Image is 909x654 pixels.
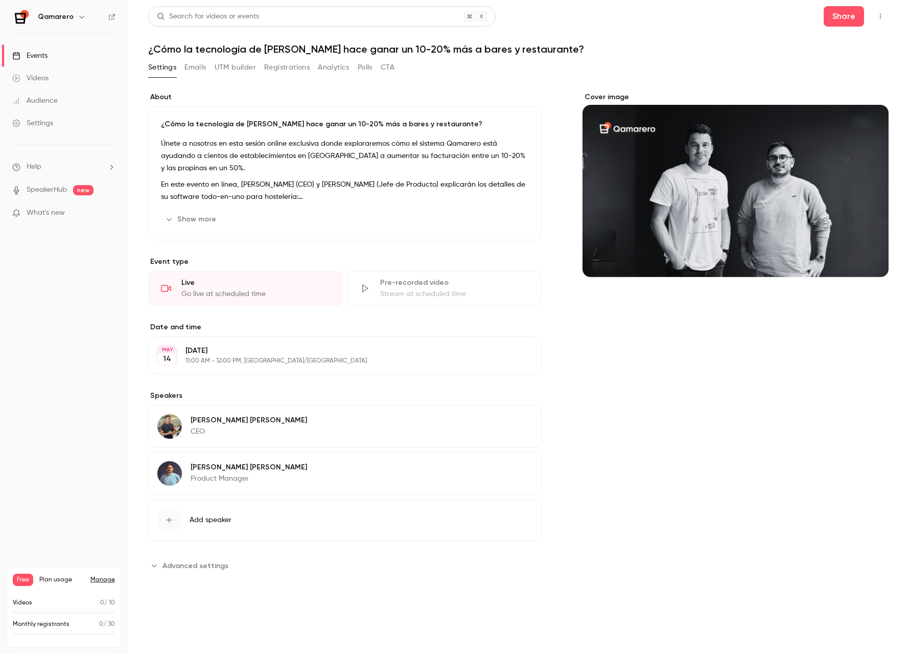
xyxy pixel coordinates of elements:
section: Cover image [582,92,889,277]
p: ¿Cómo la tecnología de [PERSON_NAME] hace ganar un 10-20% más a bares y restaurante? [161,119,529,129]
section: Advanced settings [148,557,542,574]
a: Manage [90,576,115,584]
div: Antonio Bustamante[PERSON_NAME] [PERSON_NAME]CEO [148,405,542,448]
button: CTA [381,59,394,76]
iframe: Noticeable Trigger [103,209,115,218]
div: Pre-recorded videoStream at scheduled time [347,271,542,306]
div: Live [181,278,330,288]
div: Settings [12,118,53,128]
div: Search for videos or events [157,11,259,22]
p: Product Manager [191,473,307,484]
p: CEO [191,426,307,437]
label: Speakers [148,391,542,401]
label: About [148,92,542,102]
h6: Qamarero [38,12,74,22]
span: 0 [100,600,104,606]
p: 11:00 AM - 12:00 PM, [GEOGRAPHIC_DATA]/[GEOGRAPHIC_DATA] [185,357,487,365]
button: Add speaker [148,499,542,541]
p: 14 [163,354,171,364]
img: Cándido Baquero [157,461,182,486]
button: Registrations [264,59,310,76]
p: En este evento en línea, [PERSON_NAME] (CEO) y [PERSON_NAME] (Jefe de Producto) explicarán los de... [161,178,529,203]
button: Share [824,6,864,27]
span: Free [13,574,33,586]
div: MAY [158,346,176,353]
span: 0 [99,621,103,627]
div: Go live at scheduled time [181,289,330,299]
label: Cover image [582,92,889,102]
div: LiveGo live at scheduled time [148,271,343,306]
span: Add speaker [190,515,231,525]
label: Date and time [148,322,542,332]
p: [PERSON_NAME] [PERSON_NAME] [191,462,307,472]
button: Advanced settings [148,557,235,574]
span: Help [27,162,41,172]
div: Videos [12,73,49,83]
p: / 30 [99,620,115,629]
div: Pre-recorded video [380,278,529,288]
li: help-dropdown-opener [12,162,115,172]
div: Stream at scheduled time [380,289,529,299]
span: new [73,185,94,195]
div: Events [12,51,48,61]
button: Settings [148,59,176,76]
button: Emails [184,59,206,76]
div: Cándido Baquero[PERSON_NAME] [PERSON_NAME]Product Manager [148,452,542,495]
p: [PERSON_NAME] [PERSON_NAME] [191,415,307,425]
div: Audience [12,96,58,106]
button: Polls [358,59,372,76]
button: Show more [161,211,222,228]
p: Únete a nosotros en esta sesión online exclusiva donde exploraremos cómo el sistema Qamarero está... [161,138,529,174]
a: SpeakerHub [27,185,67,195]
img: Qamarero [13,9,29,25]
p: [DATE] [185,346,487,356]
p: Videos [13,598,32,607]
span: Advanced settings [162,560,228,571]
img: Antonio Bustamante [157,414,182,439]
button: Analytics [318,59,349,76]
span: What's new [27,208,65,218]
p: / 10 [100,598,115,607]
span: Plan usage [39,576,84,584]
p: Monthly registrants [13,620,69,629]
p: Event type [148,257,542,267]
h1: ¿Cómo la tecnología de [PERSON_NAME] hace ganar un 10-20% más a bares y restaurante? [148,43,889,55]
button: UTM builder [215,59,256,76]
